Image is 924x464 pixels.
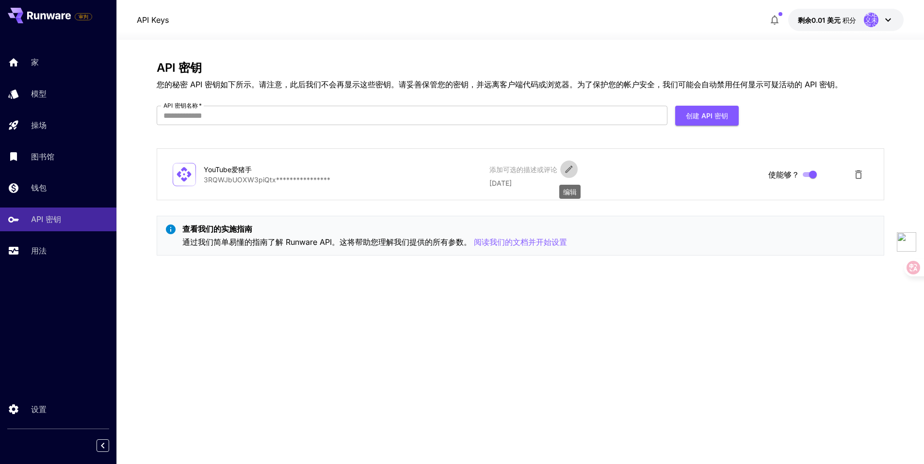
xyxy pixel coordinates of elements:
div: 添加可选的描述或评论 [489,164,557,175]
font: API 密钥 [157,61,202,75]
a: API Keys [137,14,169,26]
nav: 面包屑 [137,14,169,26]
button: 编辑 [560,160,578,178]
button: 创建 API 密钥 [675,106,739,126]
button: 阅读我们的文档并开始设置 [474,236,567,248]
font: 图书馆 [31,152,54,161]
font: [DATE] [489,179,512,187]
font: 编辑 [563,188,577,196]
font: 设置 [31,404,47,414]
span: 添加您的支付卡以启用完整的平台功能。 [75,11,92,22]
button: 折叠侧边栏 [97,439,109,452]
font: API 密钥 [31,214,61,224]
font: 创建 API 密钥 [686,112,728,120]
font: 剩余0.01 美元 [798,16,841,24]
font: YouTube爱猪手 [204,165,252,174]
font: 操场 [31,120,47,130]
font: 添加可选的描述或评论 [489,165,557,174]
font: API 密钥名称 [163,102,198,109]
font: 钱包 [31,183,47,192]
button: -0.009美元未定义未定义 [788,9,904,31]
font: 阅读我们的文档并开始设置 [474,237,567,247]
button: 删除 API 密钥 [849,165,868,184]
font: 查看我们的实施指南 [182,224,252,234]
font: 家 [31,57,39,67]
font: 通过我们简单易懂的指南了解 Runware API。这将帮助您理解我们提供的所有参数。 [182,237,471,247]
font: 审判 [79,14,88,19]
font: 使能够？ [768,170,799,179]
div: -0.009美元 [798,15,856,25]
div: 折叠侧边栏 [104,437,116,454]
font: 积分 [843,16,856,24]
font: 未定义未定义 [865,10,877,30]
font: 您的秘密 API 密钥如下所示。请注意，此后我们不会再显示这些密钥。请妥善保管您的密钥，并远离客户端代码或浏览器。为了保护您的帐户安全，我们可能会自动禁用任何显示可疑活动的 API 密钥。 [157,80,843,89]
font: 用法 [31,246,47,256]
font: 模型 [31,89,47,98]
